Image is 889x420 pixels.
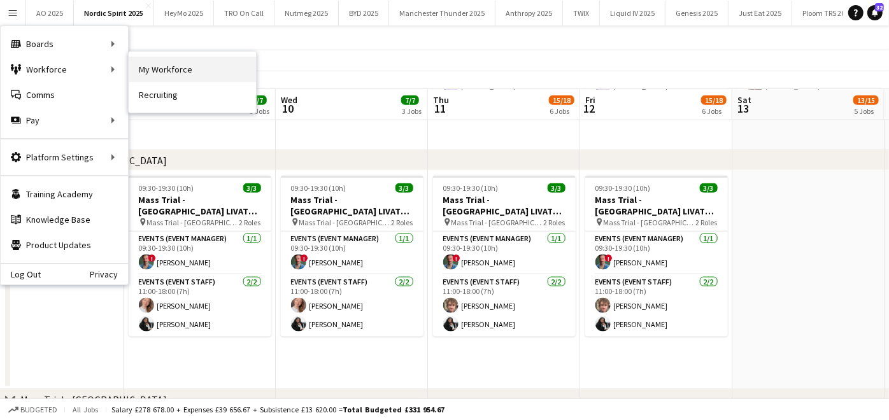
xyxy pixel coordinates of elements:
[129,194,271,217] h3: Mass Trial - [GEOGRAPHIC_DATA] LIVAT Hammersmith
[443,183,499,193] span: 09:30-19:30 (10h)
[604,218,696,227] span: Mass Trial - [GEOGRAPHIC_DATA] LIVAT Hammersmith
[875,3,884,11] span: 32
[343,405,444,414] span: Total Budgeted £331 954.67
[26,1,74,25] button: AO 2025
[585,176,728,337] app-job-card: 09:30-19:30 (10h)3/3Mass Trial - [GEOGRAPHIC_DATA] LIVAT Hammersmith Mass Trial - [GEOGRAPHIC_DAT...
[549,95,574,105] span: 15/18
[729,1,792,25] button: Just Eat 2025
[395,183,413,193] span: 3/3
[20,405,57,414] span: Budgeted
[1,207,128,232] a: Knowledge Base
[281,232,423,275] app-card-role: Events (Event Manager)1/109:30-19:30 (10h)![PERSON_NAME]
[701,95,727,105] span: 15/18
[452,218,544,227] span: Mass Trial - [GEOGRAPHIC_DATA] LIVAT Hammersmith
[154,1,214,25] button: HeyMo 2025
[402,106,422,116] div: 3 Jobs
[433,232,576,275] app-card-role: Events (Event Manager)1/109:30-19:30 (10h)![PERSON_NAME]
[585,275,728,337] app-card-role: Events (Event Staff)2/211:00-18:00 (7h)[PERSON_NAME][PERSON_NAME]
[737,94,751,106] span: Sat
[339,1,389,25] button: BYD 2025
[736,101,751,116] span: 13
[250,106,269,116] div: 3 Jobs
[1,232,128,258] a: Product Updates
[129,82,256,108] a: Recruiting
[139,183,194,193] span: 09:30-19:30 (10h)
[291,183,346,193] span: 09:30-19:30 (10h)
[1,57,128,82] div: Workforce
[433,194,576,217] h3: Mass Trial - [GEOGRAPHIC_DATA] LIVAT Hammersmith
[585,94,595,106] span: Fri
[700,183,718,193] span: 3/3
[129,57,256,82] a: My Workforce
[433,176,576,337] app-job-card: 09:30-19:30 (10h)3/3Mass Trial - [GEOGRAPHIC_DATA] LIVAT Hammersmith Mass Trial - [GEOGRAPHIC_DAT...
[696,218,718,227] span: 2 Roles
[389,1,495,25] button: Manchester Thunder 2025
[867,5,883,20] a: 32
[854,106,878,116] div: 5 Jobs
[281,176,423,337] app-job-card: 09:30-19:30 (10h)3/3Mass Trial - [GEOGRAPHIC_DATA] LIVAT Hammersmith Mass Trial - [GEOGRAPHIC_DAT...
[433,275,576,337] app-card-role: Events (Event Staff)2/211:00-18:00 (7h)[PERSON_NAME][PERSON_NAME]
[214,1,274,25] button: TRO On Call
[702,106,726,116] div: 6 Jobs
[550,106,574,116] div: 6 Jobs
[281,194,423,217] h3: Mass Trial - [GEOGRAPHIC_DATA] LIVAT Hammersmith
[583,101,595,116] span: 12
[453,255,460,262] span: !
[147,218,239,227] span: Mass Trial - [GEOGRAPHIC_DATA] LIVAT Hammersmith
[544,218,565,227] span: 2 Roles
[665,1,729,25] button: Genesis 2025
[243,183,261,193] span: 3/3
[431,101,449,116] span: 11
[1,108,128,133] div: Pay
[90,269,128,279] a: Privacy
[548,183,565,193] span: 3/3
[20,393,167,406] div: Mass Trial - [GEOGRAPHIC_DATA]
[281,275,423,337] app-card-role: Events (Event Staff)2/211:00-18:00 (7h)[PERSON_NAME][PERSON_NAME]
[1,31,128,57] div: Boards
[111,405,444,414] div: Salary £278 678.00 + Expenses £39 656.67 + Subsistence £13 620.00 =
[70,405,101,414] span: All jobs
[299,218,392,227] span: Mass Trial - [GEOGRAPHIC_DATA] LIVAT Hammersmith
[129,275,271,337] app-card-role: Events (Event Staff)2/211:00-18:00 (7h)[PERSON_NAME][PERSON_NAME]
[495,1,563,25] button: Anthropy 2025
[1,82,128,108] a: Comms
[392,218,413,227] span: 2 Roles
[1,144,128,170] div: Platform Settings
[129,232,271,275] app-card-role: Events (Event Manager)1/109:30-19:30 (10h)![PERSON_NAME]
[274,1,339,25] button: Nutmeg 2025
[600,1,665,25] button: Liquid IV 2025
[595,183,651,193] span: 09:30-19:30 (10h)
[249,95,267,105] span: 7/7
[401,95,419,105] span: 7/7
[792,1,864,25] button: Ploom TRS 2025
[1,181,128,207] a: Training Academy
[433,94,449,106] span: Thu
[1,269,41,279] a: Log Out
[585,194,728,217] h3: Mass Trial - [GEOGRAPHIC_DATA] LIVAT Hammersmith
[279,101,297,116] span: 10
[585,232,728,275] app-card-role: Events (Event Manager)1/109:30-19:30 (10h)![PERSON_NAME]
[853,95,879,105] span: 13/15
[281,94,297,106] span: Wed
[605,255,613,262] span: !
[563,1,600,25] button: TWIX
[74,1,154,25] button: Nordic Spirit 2025
[301,255,308,262] span: !
[129,176,271,337] app-job-card: 09:30-19:30 (10h)3/3Mass Trial - [GEOGRAPHIC_DATA] LIVAT Hammersmith Mass Trial - [GEOGRAPHIC_DAT...
[148,255,156,262] span: !
[239,218,261,227] span: 2 Roles
[6,403,59,417] button: Budgeted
